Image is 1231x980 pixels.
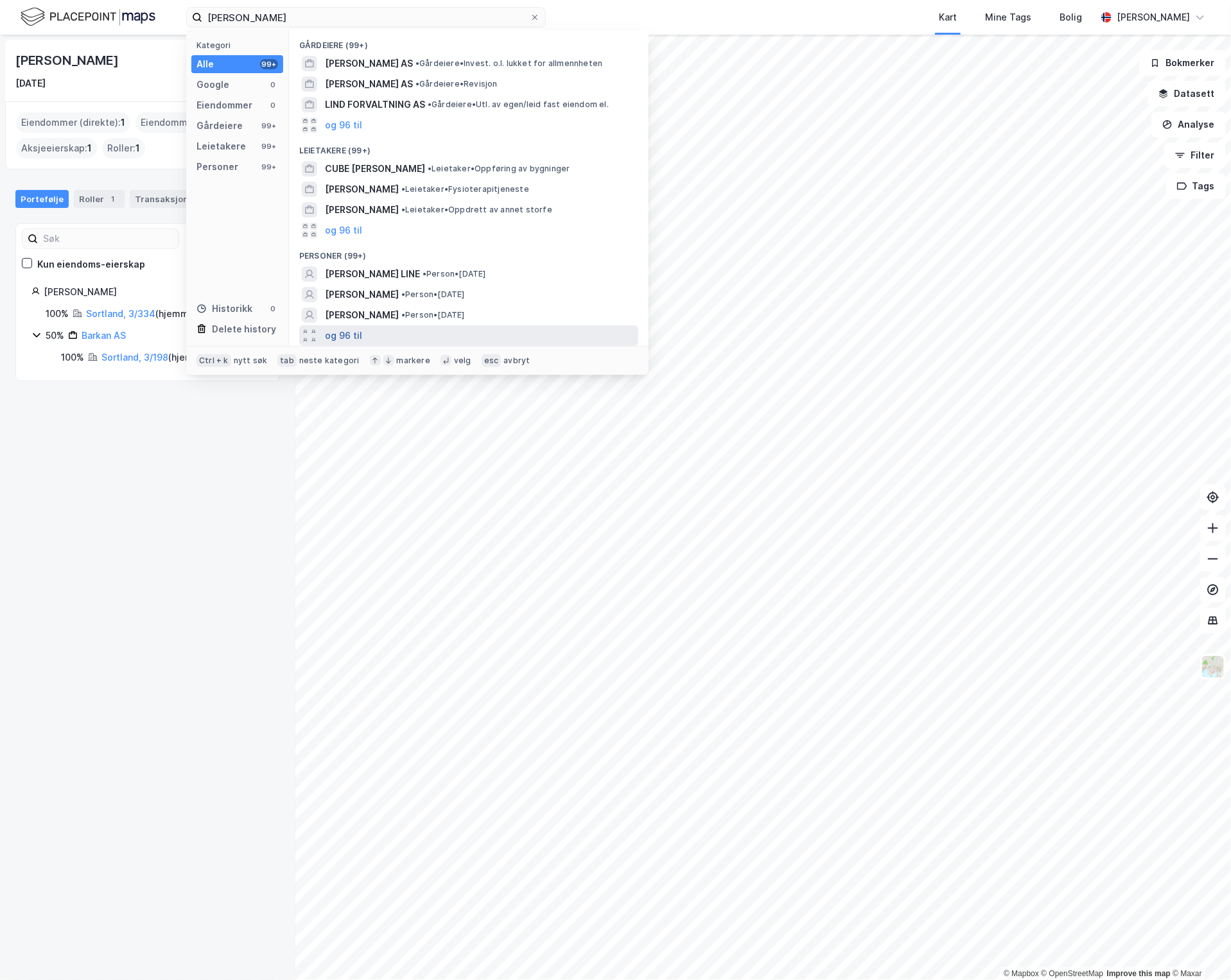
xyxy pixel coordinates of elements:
[15,190,69,208] div: Portefølje
[212,322,276,337] div: Delete history
[401,184,529,194] span: Leietaker • Fysioterapitjeneste
[415,58,602,69] span: Gårdeiere • Invest. o.l. lukket for allmennheten
[1139,50,1226,76] button: Bokmerker
[401,205,552,215] span: Leietaker • Oppdrett av annet storfe
[1042,969,1104,978] a: OpenStreetMap
[1151,112,1226,137] button: Analyse
[196,56,214,72] div: Alle
[16,112,130,133] div: Eiendommer (direkte) :
[1201,655,1225,679] img: Z
[428,164,432,173] span: •
[260,162,278,172] div: 99+
[74,190,125,208] div: Roller
[61,350,84,365] div: 100%
[1164,142,1226,168] button: Filter
[325,223,362,238] button: og 96 til
[401,310,465,320] span: Person • [DATE]
[428,99,609,110] span: Gårdeiere • Utl. av egen/leid fast eiendom el.
[428,164,570,174] span: Leietaker • Oppføring av bygninger
[234,356,268,366] div: nytt søk
[196,159,238,175] div: Personer
[37,257,145,272] div: Kun eiendoms-eierskap
[121,115,125,130] span: 1
[268,80,278,90] div: 0
[44,284,264,300] div: [PERSON_NAME]
[289,241,649,264] div: Personer (99+)
[101,350,243,365] div: ( hjemmelshaver )
[196,40,283,50] div: Kategori
[16,138,97,159] div: Aksjeeierskap :
[38,229,179,248] input: Søk
[15,50,121,71] div: [PERSON_NAME]
[299,356,360,366] div: neste kategori
[325,287,399,302] span: [PERSON_NAME]
[196,118,243,133] div: Gårdeiere
[260,141,278,151] div: 99+
[401,184,405,194] span: •
[1117,10,1190,25] div: [PERSON_NAME]
[289,135,649,159] div: Leietakere (99+)
[325,117,362,133] button: og 96 til
[196,139,246,154] div: Leietakere
[423,269,426,279] span: •
[397,356,430,366] div: markere
[401,289,465,300] span: Person • [DATE]
[325,76,413,92] span: [PERSON_NAME] AS
[86,306,230,322] div: ( hjemmelshaver )
[196,354,231,367] div: Ctrl + k
[135,141,140,156] span: 1
[1167,918,1231,980] iframe: Chat Widget
[1148,81,1226,107] button: Datasett
[268,304,278,314] div: 0
[268,100,278,110] div: 0
[939,10,957,25] div: Kart
[101,352,168,363] a: Sortland, 3/198
[107,193,119,205] div: 1
[415,58,419,68] span: •
[401,205,405,214] span: •
[1166,173,1226,199] button: Tags
[423,269,486,279] span: Person • [DATE]
[196,77,229,92] div: Google
[260,121,278,131] div: 99+
[325,307,399,323] span: [PERSON_NAME]
[325,97,425,112] span: LIND FORVALTNING AS
[289,30,649,53] div: Gårdeiere (99+)
[325,328,362,343] button: og 96 til
[87,141,92,156] span: 1
[454,356,471,366] div: velg
[1060,10,1082,25] div: Bolig
[482,354,502,367] div: esc
[401,310,405,320] span: •
[86,308,155,319] a: Sortland, 3/334
[1107,969,1171,978] a: Improve this map
[985,10,1031,25] div: Mine Tags
[325,266,420,282] span: [PERSON_NAME] LINE
[415,79,498,89] span: Gårdeiere • Revisjon
[1004,969,1039,978] a: Mapbox
[325,161,425,176] span: CUBE [PERSON_NAME]
[46,306,69,322] div: 100%
[202,8,530,27] input: Søk på adresse, matrikkel, gårdeiere, leietakere eller personer
[46,328,64,343] div: 50%
[82,330,126,341] a: Barkan AS
[325,202,399,218] span: [PERSON_NAME]
[196,98,252,113] div: Eiendommer
[196,301,252,316] div: Historikk
[130,190,218,208] div: Transaksjoner
[260,59,278,69] div: 99+
[102,138,145,159] div: Roller :
[21,6,155,28] img: logo.f888ab2527a4732fd821a326f86c7f29.svg
[325,56,413,71] span: [PERSON_NAME] AS
[135,112,258,133] div: Eiendommer (Indirekte) :
[277,354,297,367] div: tab
[325,182,399,197] span: [PERSON_NAME]
[428,99,432,109] span: •
[1167,918,1231,980] div: Kontrollprogram for chat
[415,79,419,89] span: •
[15,76,46,91] div: [DATE]
[503,356,530,366] div: avbryt
[401,289,405,299] span: •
